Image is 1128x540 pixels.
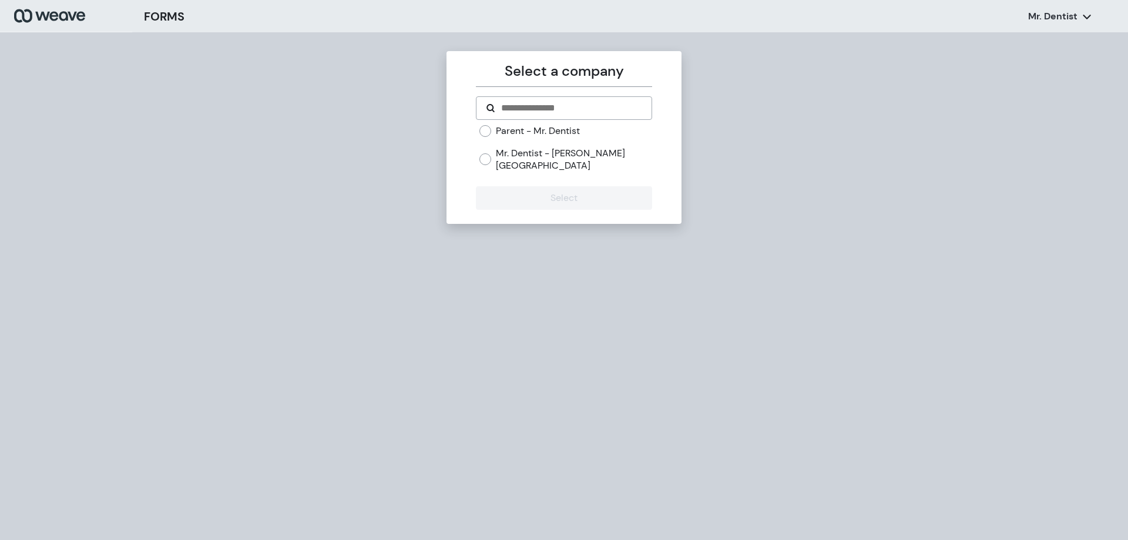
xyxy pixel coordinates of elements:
[476,186,652,210] button: Select
[476,61,652,82] p: Select a company
[496,147,652,172] label: Mr. Dentist - [PERSON_NAME][GEOGRAPHIC_DATA]
[500,101,642,115] input: Search
[1028,10,1077,23] p: Mr. Dentist
[144,8,184,25] h3: FORMS
[496,125,580,137] label: Parent - Mr. Dentist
